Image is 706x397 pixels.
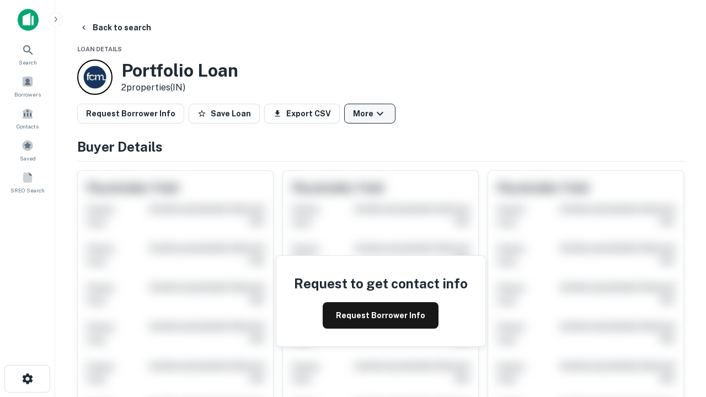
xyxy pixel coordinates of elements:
[77,104,184,124] button: Request Borrower Info
[3,71,52,101] a: Borrowers
[189,104,260,124] button: Save Loan
[344,104,395,124] button: More
[10,186,45,195] span: SREO Search
[3,103,52,133] a: Contacts
[121,60,238,81] h3: Portfolio Loan
[20,154,36,163] span: Saved
[3,39,52,69] a: Search
[17,122,39,131] span: Contacts
[77,137,684,157] h4: Buyer Details
[323,302,438,329] button: Request Borrower Info
[77,46,122,52] span: Loan Details
[121,81,238,94] p: 2 properties (IN)
[651,273,706,326] iframe: Chat Widget
[264,104,340,124] button: Export CSV
[75,18,156,37] button: Back to search
[14,90,41,99] span: Borrowers
[18,9,39,31] img: capitalize-icon.png
[3,167,52,197] a: SREO Search
[3,135,52,165] a: Saved
[19,58,37,67] span: Search
[294,273,468,293] h4: Request to get contact info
